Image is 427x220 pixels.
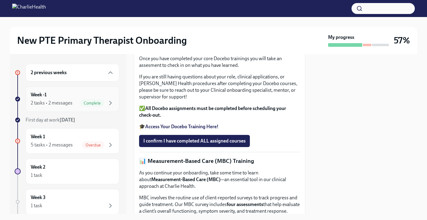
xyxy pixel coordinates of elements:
[15,189,119,215] a: Week 31 task
[145,124,219,129] a: Access Your Docebo Training Here!
[139,74,300,100] p: If you are still having questions about your role, clinical applications, or [PERSON_NAME] Health...
[26,64,119,81] div: 2 previous weeks
[15,128,119,154] a: Week 15 tasks • 2 messagesOverdue
[15,117,119,123] a: First day at work[DATE]
[31,100,72,106] div: 2 tasks • 2 messages
[139,105,300,119] p: ✅
[31,91,47,98] h6: Week -1
[31,133,45,140] h6: Week 1
[60,117,75,123] strong: [DATE]
[26,117,75,123] span: First day at work
[12,4,46,13] img: CharlieHealth
[139,194,300,215] p: MBC involves the routine use of client-reported surveys to track progress and guide treatment. Ou...
[31,194,46,201] h6: Week 3
[139,135,250,147] button: I confirm I have completed ALL assigned courses
[151,177,221,182] strong: Measurement-Based Care (MBC)
[80,101,104,105] span: Complete
[139,105,286,118] strong: All Docebo assignments must be completed before scheduling your check-out.
[82,143,104,147] span: Overdue
[143,138,246,144] span: I confirm I have completed ALL assigned courses
[17,34,187,46] h2: New PTE Primary Therapist Onboarding
[139,55,300,69] p: Once you have completed your core Docebo trainings you will take an assesment to check in on what...
[31,202,42,209] div: 1 task
[227,201,263,207] strong: four assessments
[328,34,354,41] strong: My progress
[15,159,119,184] a: Week 21 task
[31,164,45,170] h6: Week 2
[31,172,42,179] div: 1 task
[15,86,119,112] a: Week -12 tasks • 2 messagesComplete
[139,123,300,130] p: 🎓
[139,170,300,190] p: As you continue your onboarding, take some time to learn about —an essential tool in our clinical...
[394,35,410,46] h3: 57%
[139,157,300,165] p: 📊 Measurement-Based Care (MBC) Training
[31,69,67,76] h6: 2 previous weeks
[31,142,73,148] div: 5 tasks • 2 messages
